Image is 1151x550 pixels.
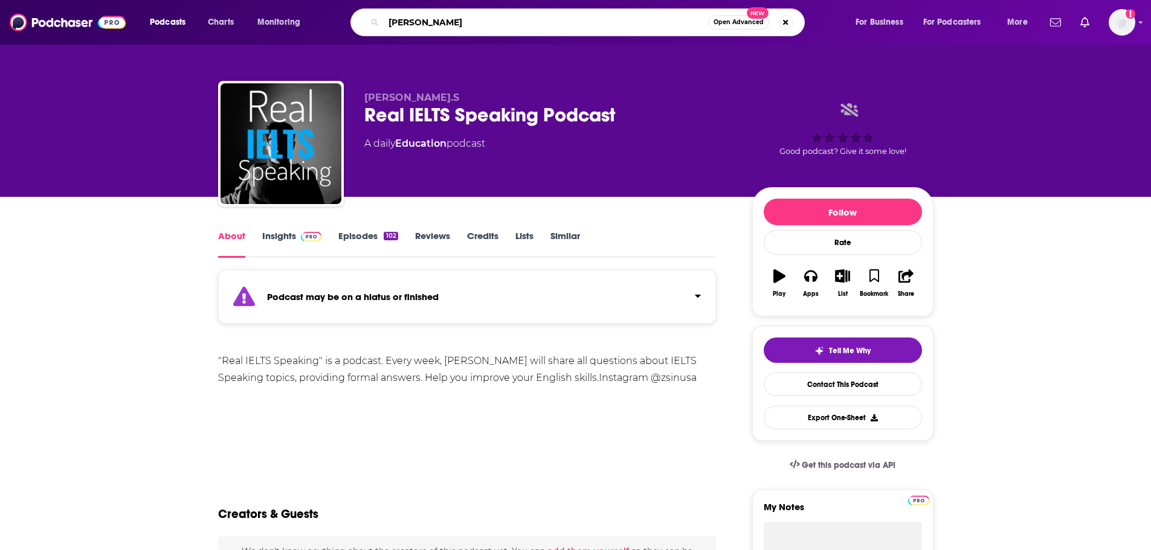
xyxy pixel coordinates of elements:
[856,14,903,31] span: For Business
[714,19,764,25] span: Open Advanced
[908,494,929,505] a: Pro website
[764,501,922,522] label: My Notes
[827,261,858,305] button: List
[10,11,126,34] img: Podchaser - Follow, Share and Rate Podcasts
[795,261,827,305] button: Apps
[838,290,848,298] div: List
[764,337,922,363] button: tell me why sparkleTell Me Why
[923,14,981,31] span: For Podcasters
[221,83,341,204] img: Real IELTS Speaking Podcast
[829,346,871,356] span: Tell Me Why
[515,230,534,258] a: Lists
[708,15,769,30] button: Open AdvancedNew
[908,496,929,505] img: Podchaser Pro
[859,261,890,305] button: Bookmark
[803,290,819,298] div: Apps
[384,13,708,32] input: Search podcasts, credits, & more...
[218,507,318,522] h2: Creators & Guests
[915,13,999,32] button: open menu
[262,230,322,258] a: InsightsPodchaser Pro
[218,353,717,386] div: "Real IELTS Speaking" is a podcast. Every week, [PERSON_NAME] will share all questions about IELT...
[1045,12,1066,33] a: Show notifications dropdown
[395,138,447,149] a: Education
[999,13,1043,32] button: open menu
[362,8,816,36] div: Search podcasts, credits, & more...
[764,373,922,396] a: Contact This Podcast
[338,230,398,258] a: Episodes102
[141,13,201,32] button: open menu
[764,230,922,255] div: Rate
[779,147,906,156] span: Good podcast? Give it some love!
[1126,9,1135,19] svg: Add a profile image
[752,92,933,167] div: Good podcast? Give it some love!
[249,13,316,32] button: open menu
[550,230,580,258] a: Similar
[200,13,241,32] a: Charts
[257,14,300,31] span: Monitoring
[802,460,895,470] span: Get this podcast via API
[764,261,795,305] button: Play
[384,232,398,240] div: 102
[267,291,439,302] strong: Podcast may be on a hiatus or finished
[301,232,322,241] img: Podchaser Pro
[1109,9,1135,36] span: Logged in as Ashley_Beenen
[847,13,918,32] button: open menu
[764,199,922,225] button: Follow
[898,290,914,298] div: Share
[218,277,717,324] section: Click to expand status details
[1007,14,1028,31] span: More
[415,230,450,258] a: Reviews
[814,346,824,356] img: tell me why sparkle
[218,230,245,258] a: About
[1109,9,1135,36] button: Show profile menu
[150,14,185,31] span: Podcasts
[208,14,234,31] span: Charts
[890,261,921,305] button: Share
[364,136,485,151] div: A daily podcast
[780,450,906,480] a: Get this podcast via API
[1075,12,1094,33] a: Show notifications dropdown
[364,92,459,103] span: [PERSON_NAME].S
[1109,9,1135,36] img: User Profile
[467,230,498,258] a: Credits
[773,290,785,298] div: Play
[764,406,922,429] button: Export One-Sheet
[747,7,769,19] span: New
[860,290,888,298] div: Bookmark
